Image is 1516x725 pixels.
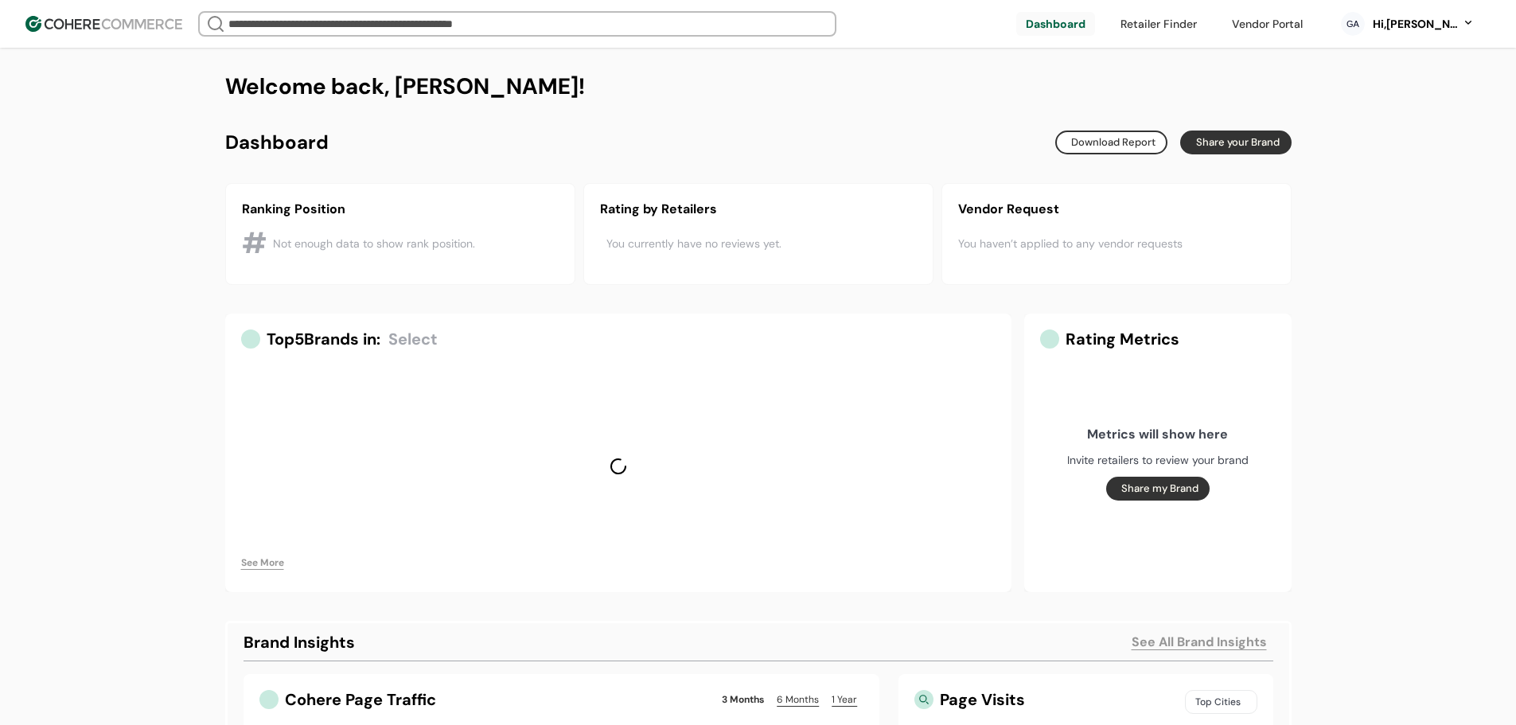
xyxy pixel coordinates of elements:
div: Cohere Page Traffic [259,690,710,709]
div: Page Visits [940,690,1171,714]
span: Top 5 Brands in: [267,329,380,349]
div: Top Cities [1185,690,1257,714]
a: 1 Year [825,690,863,709]
div: # [242,222,267,265]
div: You currently have no reviews yet. [606,236,781,252]
div: Hi, [PERSON_NAME] [1371,16,1459,33]
a: 3 Months [715,690,770,709]
a: 6 Months [770,690,825,709]
span: Select [388,329,438,349]
div: Rating Metrics [1040,329,1269,349]
div: Rating by Retailers [600,200,917,219]
div: Metrics will show here [1087,425,1228,444]
div: You haven’t applied to any vendor requests [958,219,1275,268]
h2: Dashboard [225,131,329,154]
div: Not enough data to show rank position. [273,236,475,252]
div: Vendor Request [958,200,1275,219]
img: Cohere Logo [25,16,182,32]
button: Hi,[PERSON_NAME] [1371,16,1475,33]
a: See All Brand Insights [1132,633,1267,652]
div: Brand Insights [244,630,355,654]
div: Invite retailers to review your brand [1067,452,1249,469]
button: Share your Brand [1180,131,1291,154]
button: Download Report [1055,131,1168,154]
button: Share my Brand [1106,477,1210,501]
div: Ranking Position [242,200,559,219]
h1: Welcome back, [PERSON_NAME]! [225,72,1292,102]
a: See More [241,555,284,570]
